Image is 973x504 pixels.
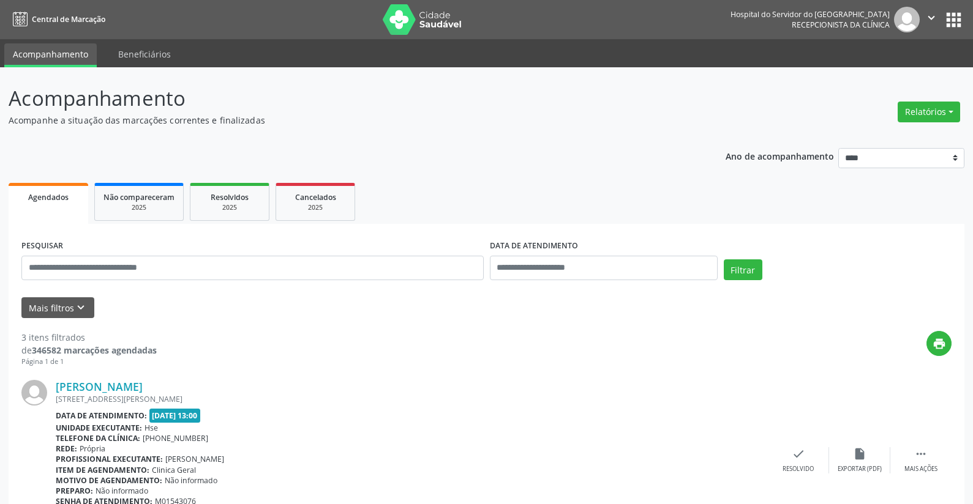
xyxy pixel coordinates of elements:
[56,394,768,404] div: [STREET_ADDRESS][PERSON_NAME]
[783,465,814,473] div: Resolvido
[724,259,762,280] button: Filtrar
[9,114,678,127] p: Acompanhe a situação das marcações correntes e finalizadas
[894,7,920,32] img: img
[21,331,157,344] div: 3 itens filtrados
[56,410,147,421] b: Data de atendimento:
[32,14,105,24] span: Central de Marcação
[21,357,157,367] div: Página 1 de 1
[28,192,69,202] span: Agendados
[933,337,946,350] i: print
[80,443,105,454] span: Própria
[898,102,960,122] button: Relatórios
[152,465,196,475] span: Clinica Geral
[9,9,105,29] a: Central de Marcação
[925,11,938,24] i: 
[211,192,249,202] span: Resolvidos
[56,475,162,486] b: Motivo de agendamento:
[74,301,88,314] i: keyboard_arrow_down
[56,454,163,464] b: Profissional executante:
[926,331,952,356] button: print
[56,380,143,393] a: [PERSON_NAME]
[21,237,63,256] label: PESQUISAR
[165,475,217,486] span: Não informado
[21,297,94,319] button: Mais filtroskeyboard_arrow_down
[731,9,890,20] div: Hospital do Servidor do [GEOGRAPHIC_DATA]
[21,380,47,406] img: img
[199,203,260,212] div: 2025
[285,203,346,212] div: 2025
[56,423,142,433] b: Unidade executante:
[914,447,928,461] i: 
[103,192,175,202] span: Não compareceram
[4,43,97,67] a: Acompanhamento
[56,486,93,496] b: Preparo:
[149,409,201,423] span: [DATE] 13:00
[904,465,937,473] div: Mais ações
[32,344,157,356] strong: 346582 marcações agendadas
[943,9,964,31] button: apps
[838,465,882,473] div: Exportar (PDF)
[920,7,943,32] button: 
[96,486,148,496] span: Não informado
[145,423,158,433] span: Hse
[56,443,77,454] b: Rede:
[103,203,175,212] div: 2025
[490,237,578,256] label: DATA DE ATENDIMENTO
[56,433,140,443] b: Telefone da clínica:
[56,465,149,475] b: Item de agendamento:
[295,192,336,202] span: Cancelados
[792,20,890,30] span: Recepcionista da clínica
[110,43,179,65] a: Beneficiários
[143,433,208,443] span: [PHONE_NUMBER]
[21,344,157,357] div: de
[726,148,834,163] p: Ano de acompanhamento
[853,447,866,461] i: insert_drive_file
[165,454,224,464] span: [PERSON_NAME]
[9,83,678,114] p: Acompanhamento
[792,447,805,461] i: check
